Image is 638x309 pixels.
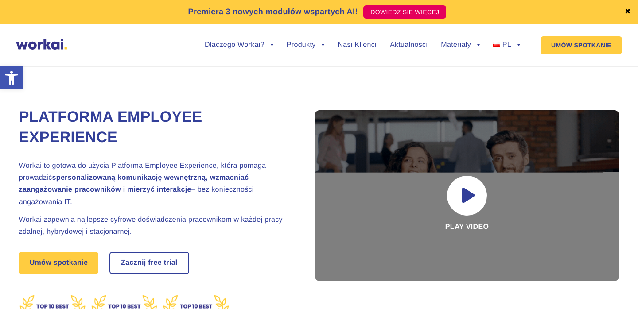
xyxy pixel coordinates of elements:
[19,160,294,208] h2: Workai to gotowa do użycia Platforma Employee Experience, która pomaga prowadzić – bez koniecznoś...
[19,107,294,148] h1: Platforma Employee Experience
[502,41,511,49] span: PL
[188,6,358,18] p: Premiera 3 nowych modułów wspartych AI!
[110,253,188,273] a: Zacznij free trial
[19,174,249,193] strong: spersonalizowaną komunikację wewnętrzną, wzmacniać zaangażowanie pracowników i mierzyć interakcje
[205,42,273,49] a: Dlaczego Workai?
[19,214,294,238] h2: Workai zapewnia najlepsze cyfrowe doświadczenia pracownikom w każdej pracy – zdalnej, hybrydowej ...
[315,110,619,281] div: Play video
[338,42,376,49] a: Nasi Klienci
[541,36,622,54] a: UMÓW SPOTKANIE
[287,42,325,49] a: Produkty
[363,5,446,19] a: DOWIEDZ SIĘ WIĘCEJ
[390,42,428,49] a: Aktualności
[625,8,631,15] a: ✖
[19,252,99,274] a: Umów spotkanie
[441,42,480,49] a: Materiały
